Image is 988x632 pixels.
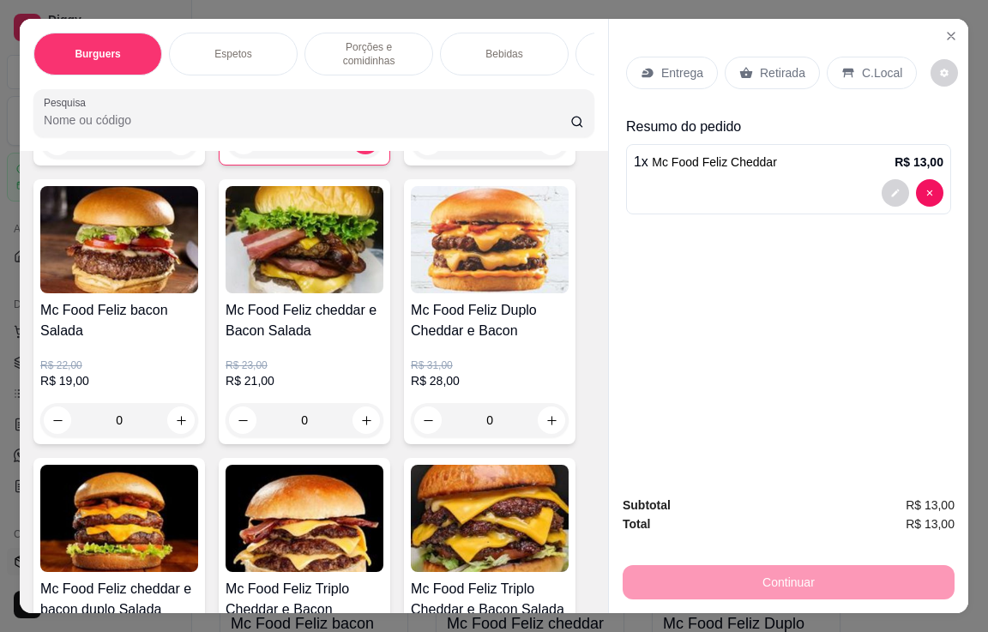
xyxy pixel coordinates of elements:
[626,117,951,137] p: Resumo do pedido
[40,186,198,293] img: product-image
[760,64,805,81] p: Retirada
[411,579,569,620] h4: Mc Food Feliz Triplo Cheddar e Bacon Salada
[661,64,703,81] p: Entrega
[485,47,522,61] p: Bebidas
[862,64,902,81] p: C.Local
[44,111,570,129] input: Pesquisa
[411,372,569,389] p: R$ 28,00
[40,372,198,389] p: R$ 19,00
[226,372,383,389] p: R$ 21,00
[882,179,909,207] button: decrease-product-quantity
[931,59,958,87] button: decrease-product-quantity
[40,300,198,341] h4: Mc Food Feliz bacon Salada
[411,465,569,572] img: product-image
[75,47,120,61] p: Burguers
[895,153,943,171] p: R$ 13,00
[226,300,383,341] h4: Mc Food Feliz cheddar e Bacon Salada
[40,465,198,572] img: product-image
[226,186,383,293] img: product-image
[916,179,943,207] button: decrease-product-quantity
[414,406,442,434] button: decrease-product-quantity
[44,95,92,110] label: Pesquisa
[652,155,777,169] span: Mc Food Feliz Cheddar
[411,300,569,341] h4: Mc Food Feliz Duplo Cheddar e Bacon
[40,579,198,620] h4: Mc Food Feliz cheddar e bacon duplo Salada
[937,22,965,50] button: Close
[538,406,565,434] button: increase-product-quantity
[411,186,569,293] img: product-image
[319,40,419,68] p: Porções e comidinhas
[226,579,383,620] h4: Mc Food Feliz Triplo Cheddar e Bacon
[623,517,650,531] strong: Total
[214,47,251,61] p: Espetos
[40,358,198,372] p: R$ 22,00
[906,496,955,515] span: R$ 13,00
[226,465,383,572] img: product-image
[623,498,671,512] strong: Subtotal
[906,515,955,533] span: R$ 13,00
[411,358,569,372] p: R$ 31,00
[634,152,777,172] p: 1 x
[226,358,383,372] p: R$ 23,00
